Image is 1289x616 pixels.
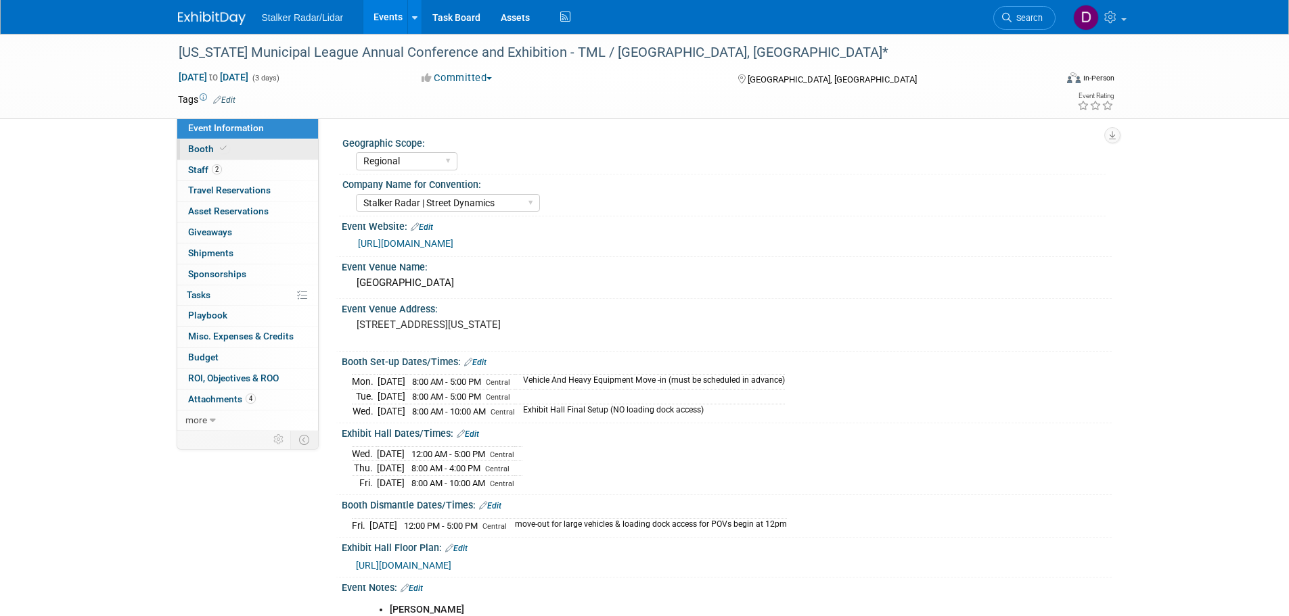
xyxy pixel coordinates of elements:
a: Giveaways [177,222,318,243]
span: 4 [246,394,256,404]
span: Event Information [188,122,264,133]
span: Central [482,522,507,531]
td: Thu. [352,461,377,476]
div: Event Format [976,70,1115,91]
a: Booth [177,139,318,160]
i: Booth reservation complete [220,145,227,152]
button: Committed [417,71,497,85]
span: Tasks [187,289,210,300]
span: Staff [188,164,222,175]
td: [DATE] [369,518,397,532]
a: Sponsorships [177,264,318,285]
a: Search [993,6,1056,30]
span: Central [485,465,510,473]
span: Shipments [188,247,233,258]
a: Edit [457,429,479,439]
span: 8:00 AM - 10:00 AM [411,478,485,488]
td: Fri. [352,518,369,532]
div: Exhibit Hall Floor Plan: [342,538,1112,555]
span: 8:00 AM - 5:00 PM [412,392,481,402]
a: Travel Reservations [177,181,318,201]
div: [GEOGRAPHIC_DATA] [352,273,1102,293]
span: Central [490,450,514,459]
td: Toggle Event Tabs [290,431,318,448]
div: Event Website: [342,216,1112,234]
a: Edit [464,358,487,367]
span: 8:00 AM - 4:00 PM [411,463,480,473]
a: Edit [479,501,501,511]
a: [URL][DOMAIN_NAME] [358,238,453,249]
div: Geographic Scope: [342,133,1106,150]
span: Travel Reservations [188,185,271,195]
a: Asset Reservations [177,202,318,222]
span: to [207,72,220,82]
td: Wed. [352,446,377,461]
div: Event Rating [1077,93,1114,99]
span: (3 days) [251,74,279,82]
span: [DATE] [DATE] [178,71,249,83]
a: Staff2 [177,160,318,181]
a: Edit [445,544,468,553]
span: ROI, Objectives & ROO [188,373,279,383]
img: Format-Inperson.png [1067,72,1081,83]
td: Wed. [352,404,378,418]
div: Booth Dismantle Dates/Times: [342,495,1112,513]
span: Central [486,378,510,387]
td: Mon. [352,375,378,389]
td: [DATE] [377,461,405,476]
span: 8:00 AM - 5:00 PM [412,377,481,387]
img: Don Horen [1073,5,1099,30]
div: Event Notes: [342,577,1112,595]
a: more [177,410,318,431]
span: 8:00 AM - 10:00 AM [412,406,486,417]
a: Tasks [177,285,318,306]
span: Asset Reservations [188,206,269,216]
a: Misc. Expenses & Credits [177,327,318,347]
span: Giveaways [188,227,232,237]
a: Edit [401,584,423,593]
span: Playbook [188,310,227,321]
div: Booth Set-up Dates/Times: [342,352,1112,369]
a: Attachments4 [177,389,318,410]
span: Attachments [188,394,256,404]
td: Tags [178,93,235,106]
div: Company Name for Convention: [342,174,1106,191]
td: Fri. [352,475,377,490]
td: [DATE] [378,404,405,418]
span: Booth [188,143,229,154]
div: Event Venue Name: [342,257,1112,274]
a: [URL][DOMAIN_NAME] [356,560,451,571]
span: Central [491,408,515,417]
a: ROI, Objectives & ROO [177,369,318,389]
b: [PERSON_NAME] [390,604,464,615]
span: Search [1012,13,1043,23]
span: Central [490,479,514,488]
pre: [STREET_ADDRESS][US_STATE] [357,318,648,331]
div: [US_STATE] Municipal League Annual Conference and Exhibition - TML / [GEOGRAPHIC_DATA], [GEOGRAPH... [174,41,1035,65]
span: Budget [188,352,219,362]
span: 12:00 AM - 5:00 PM [411,449,485,459]
td: move-out for large vehicles & loading dock access for POVs begin at 12pm [507,518,787,532]
a: Shipments [177,243,318,264]
span: [GEOGRAPHIC_DATA], [GEOGRAPHIC_DATA] [748,74,917,85]
a: Event Information [177,118,318,139]
td: [DATE] [378,389,405,404]
div: Event Venue Address: [342,299,1112,316]
a: Edit [213,95,235,105]
span: Sponsorships [188,268,246,279]
span: more [185,414,207,425]
span: 2 [212,164,222,174]
span: Stalker Radar/Lidar [262,12,344,23]
td: [DATE] [377,475,405,490]
a: Budget [177,348,318,368]
td: Personalize Event Tab Strip [267,431,291,448]
td: [DATE] [378,375,405,389]
td: [DATE] [377,446,405,461]
div: In-Person [1083,73,1114,83]
span: Central [486,393,510,402]
a: Playbook [177,306,318,326]
td: Exhibit Hall Final Setup (NO loading dock access) [515,404,785,418]
td: Tue. [352,389,378,404]
span: Misc. Expenses & Credits [188,331,294,341]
